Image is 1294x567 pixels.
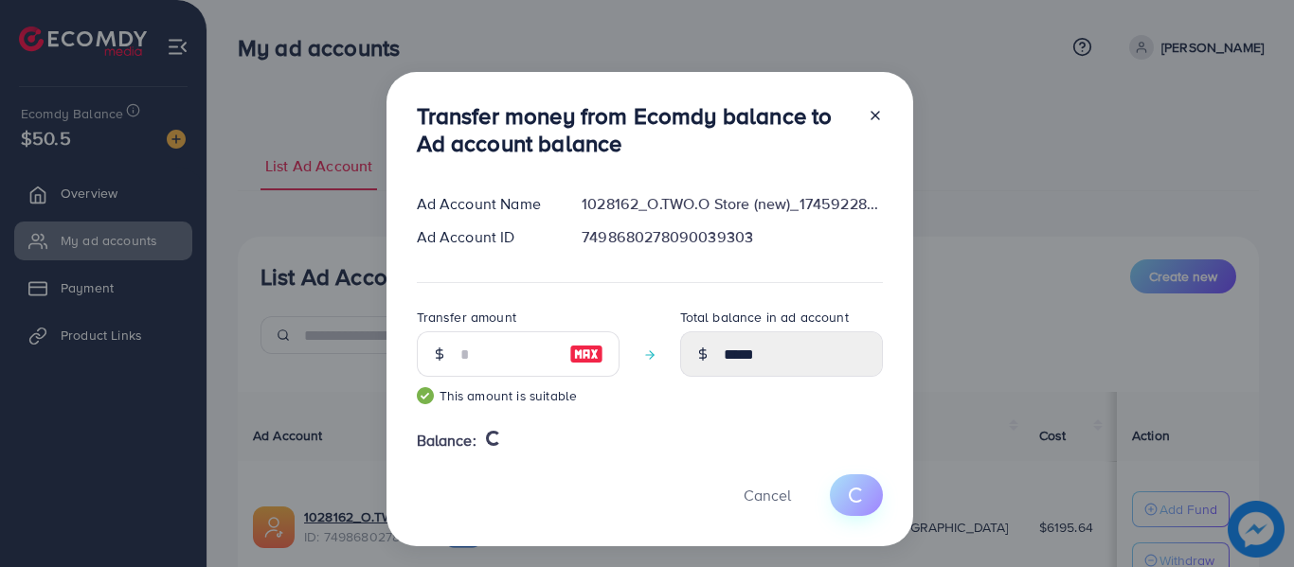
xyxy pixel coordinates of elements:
h3: Transfer money from Ecomdy balance to Ad account balance [417,102,853,157]
img: image [569,343,603,365]
label: Total balance in ad account [680,308,849,327]
div: 1028162_O.TWO.O Store (new)_1745922898267 [566,193,897,215]
label: Transfer amount [417,308,516,327]
div: Ad Account Name [402,193,567,215]
small: This amount is suitable [417,386,620,405]
button: Cancel [720,474,815,515]
img: guide [417,387,434,404]
span: Cancel [744,485,791,505]
div: Ad Account ID [402,226,567,248]
span: Balance: [417,430,476,452]
div: 7498680278090039303 [566,226,897,248]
